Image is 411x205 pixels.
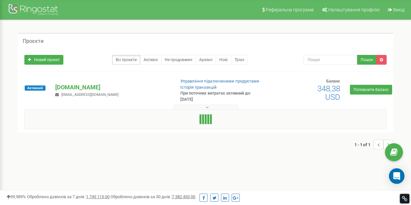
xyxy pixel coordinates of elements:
a: Поповнити баланс [350,85,392,95]
div: Open Intercom Messenger [389,168,405,184]
button: Пошук [357,55,377,65]
span: 1 - 1 of 1 [354,140,374,149]
u: 1 745 115,00 [86,194,109,199]
input: Пошук [303,55,357,65]
a: Тріал [231,55,248,65]
h5: Проєкти [23,38,44,44]
span: Оброблено дзвінків за 30 днів : [110,194,195,199]
p: [DOMAIN_NAME] [55,83,170,92]
a: Всі проєкти [112,55,140,65]
a: Управління підключеними продуктами [180,79,259,83]
span: Реферальна програма [266,7,314,12]
nav: ... [354,133,393,156]
a: Архівні [196,55,216,65]
span: [EMAIL_ADDRESS][DOMAIN_NAME] [61,93,119,97]
span: Активний [25,85,45,91]
div: Restore Info Box &#10;&#10;NoFollow Info:&#10; META-Robots NoFollow: &#09;false&#10; META-Robots ... [402,196,408,202]
span: 348,38 USD [317,84,340,102]
span: Баланс [326,79,340,83]
a: Новий проєкт [24,55,63,65]
a: Історія транзакцій [180,85,217,90]
a: Не продовжені [161,55,196,65]
span: Оброблено дзвінків за 7 днів : [27,194,109,199]
span: Вихід [393,7,405,12]
p: При поточних витратах активний до: [DATE] [180,90,263,102]
span: Налаштування профілю [328,7,379,12]
a: Активні [140,55,161,65]
u: 7 382 453,00 [172,194,195,199]
span: 99,989% [6,194,26,199]
a: Нові [216,55,231,65]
